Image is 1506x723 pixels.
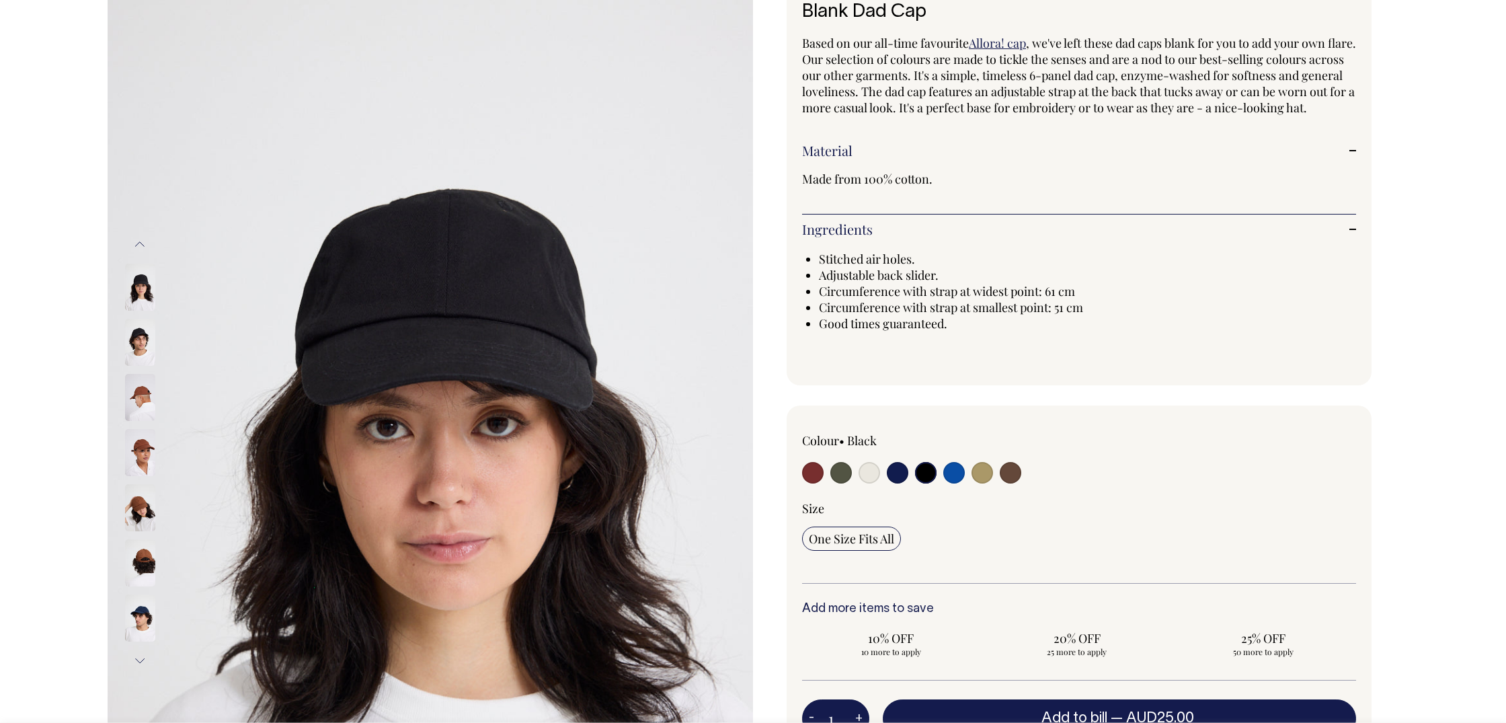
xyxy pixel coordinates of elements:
[125,429,155,476] img: chocolate
[125,539,155,586] img: chocolate
[819,251,915,267] span: Stitched air holes.
[125,319,155,366] img: black
[802,626,980,661] input: 10% OFF 10 more to apply
[839,432,844,449] span: •
[802,35,1356,116] span: , we've left these dad caps blank for you to add your own flare. Our selection of colours are mad...
[802,143,1356,159] a: Material
[802,35,969,51] span: Based on our all-time favourite
[802,171,933,187] span: Made from 100% cotton.
[802,221,1356,237] a: Ingredients
[802,527,901,551] input: One Size Fits All
[819,267,939,283] span: Adjustable back slider.
[802,2,1356,23] h1: Blank Dad Cap
[969,35,1026,51] a: Allora! cap
[1181,630,1345,646] span: 25% OFF
[988,626,1166,661] input: 20% OFF 25 more to apply
[802,432,1024,449] div: Colour
[819,315,947,332] span: Good times guaranteed.
[995,630,1160,646] span: 20% OFF
[819,283,1075,299] span: Circumference with strap at widest point: 61 cm
[130,229,150,260] button: Previous
[809,630,974,646] span: 10% OFF
[995,646,1160,657] span: 25 more to apply
[1174,626,1352,661] input: 25% OFF 50 more to apply
[809,531,894,547] span: One Size Fits All
[847,432,877,449] label: Black
[125,484,155,531] img: chocolate
[802,603,1356,616] h6: Add more items to save
[802,500,1356,517] div: Size
[1181,646,1345,657] span: 50 more to apply
[130,646,150,676] button: Next
[125,595,155,642] img: dark-navy
[125,374,155,421] img: chocolate
[125,264,155,311] img: black
[819,299,1083,315] span: Circumference with strap at smallest point: 51 cm
[809,646,974,657] span: 10 more to apply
